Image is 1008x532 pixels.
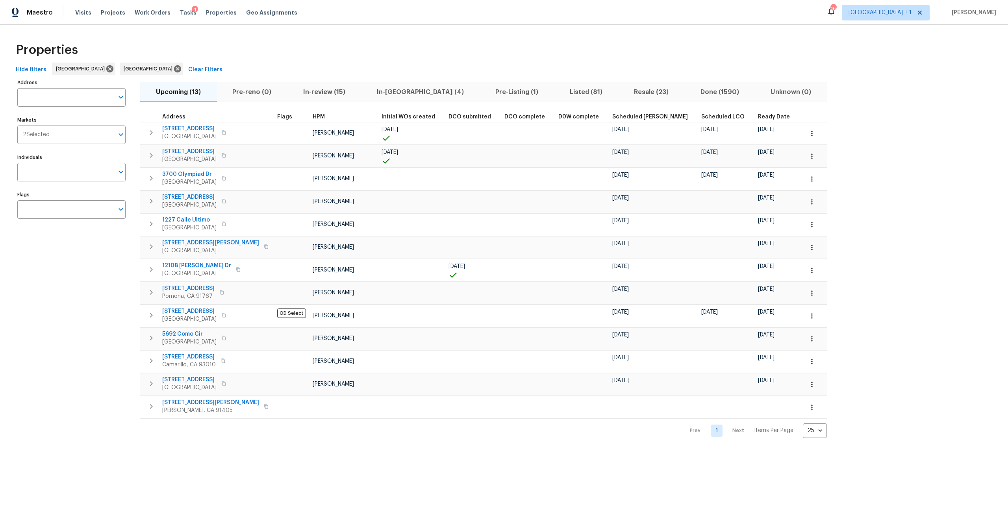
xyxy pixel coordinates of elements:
span: [DATE] [758,309,775,315]
button: Open [115,129,126,140]
span: Resale (23) [623,87,680,98]
span: [DATE] [612,355,629,360]
span: Maestro [27,9,53,17]
span: [PERSON_NAME] [313,336,354,341]
p: Items Per Page [754,427,793,434]
span: Camarillo, CA 93010 [162,361,216,369]
button: Open [115,166,126,177]
span: [PERSON_NAME] [313,290,354,296]
span: [PERSON_NAME] [313,199,354,204]
span: [STREET_ADDRESS] [162,193,217,201]
span: [GEOGRAPHIC_DATA] [162,270,231,277]
span: [DATE] [612,172,629,178]
span: [DATE] [758,332,775,338]
span: Properties [16,46,78,54]
nav: Pagination Navigation [682,423,827,438]
label: Flags [17,192,126,197]
span: [GEOGRAPHIC_DATA] [162,178,217,186]
span: [PERSON_NAME] [313,222,354,227]
span: [DATE] [701,150,718,155]
span: [DATE] [758,241,775,246]
span: DCO submitted [448,114,491,120]
div: [GEOGRAPHIC_DATA] [120,63,183,75]
span: 1227 Calle Ultimo [162,216,217,224]
span: OD Select [277,308,306,318]
span: [DATE] [758,378,775,383]
span: [GEOGRAPHIC_DATA] [162,201,217,209]
button: Open [115,92,126,103]
span: 2 Selected [23,131,50,138]
span: HPM [313,114,325,120]
span: Initial WOs created [382,114,435,120]
div: 16 [830,5,836,13]
span: [DATE] [612,241,629,246]
span: [GEOGRAPHIC_DATA] [56,65,108,73]
span: [PERSON_NAME] [313,267,354,273]
span: [GEOGRAPHIC_DATA] [162,133,217,140]
span: [DATE] [612,378,629,383]
span: Properties [206,9,237,17]
span: [STREET_ADDRESS][PERSON_NAME] [162,239,259,247]
span: [PERSON_NAME] [313,130,354,136]
button: Hide filters [13,63,50,77]
span: Flags [277,114,292,120]
span: [DATE] [612,264,629,269]
span: Pomona, CA 91767 [162,292,215,300]
span: D0W complete [558,114,599,120]
span: [PERSON_NAME], CA 91405 [162,406,259,414]
span: [PERSON_NAME] [313,153,354,159]
span: [DATE] [701,127,718,132]
span: [PERSON_NAME] [313,176,354,181]
span: Geo Assignments [246,9,297,17]
span: [DATE] [612,286,629,292]
span: [DATE] [382,127,398,132]
span: Clear Filters [188,65,222,75]
span: DCO complete [504,114,545,120]
span: [DATE] [758,355,775,360]
div: 1 [192,6,198,14]
span: [DATE] [758,150,775,155]
span: 3700 Olympiad Dr [162,170,217,178]
span: [GEOGRAPHIC_DATA] [124,65,176,73]
span: [GEOGRAPHIC_DATA] [162,247,259,255]
span: [DATE] [758,127,775,132]
span: Visits [75,9,91,17]
span: [PERSON_NAME] [313,381,354,387]
span: [STREET_ADDRESS] [162,125,217,133]
span: Address [162,114,185,120]
span: Projects [101,9,125,17]
label: Address [17,80,126,85]
span: Upcoming (13) [145,87,212,98]
span: Ready Date [758,114,790,120]
span: [GEOGRAPHIC_DATA] [162,338,217,346]
span: [PERSON_NAME] [313,313,354,318]
span: [DATE] [758,286,775,292]
span: [DATE] [612,195,629,201]
span: [DATE] [382,150,398,155]
span: Scheduled LCO [701,114,745,120]
span: [GEOGRAPHIC_DATA] [162,224,217,232]
span: [STREET_ADDRESS] [162,284,215,292]
span: Listed (81) [559,87,613,98]
span: [GEOGRAPHIC_DATA] [162,384,217,392]
span: [DATE] [448,264,465,269]
span: [DATE] [758,264,775,269]
button: Clear Filters [185,63,226,77]
span: [STREET_ADDRESS] [162,148,217,155]
span: [DATE] [758,172,775,178]
span: Pre-reno (0) [221,87,282,98]
span: [DATE] [612,150,629,155]
a: Goto page 1 [711,425,723,437]
span: Done (1590) [689,87,750,98]
span: [STREET_ADDRESS] [162,376,217,384]
span: Hide filters [16,65,46,75]
span: Unknown (0) [760,87,822,98]
label: Markets [17,118,126,122]
span: 12108 [PERSON_NAME] Dr [162,262,231,270]
span: [GEOGRAPHIC_DATA] [162,315,217,323]
span: [DATE] [701,309,718,315]
span: [PERSON_NAME] [313,244,354,250]
span: 5692 Como Cir [162,330,217,338]
button: Open [115,204,126,215]
span: [DATE] [612,332,629,338]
